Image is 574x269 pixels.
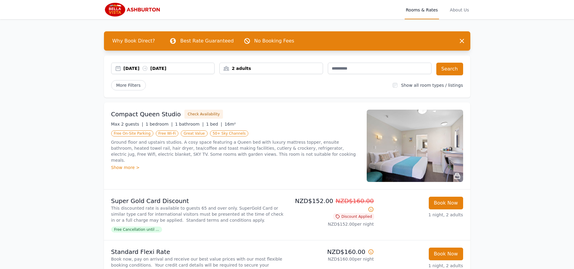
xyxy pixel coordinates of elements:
[156,130,179,136] span: Free Wi-Fi
[175,122,204,127] span: 1 bathroom |
[436,63,463,75] button: Search
[111,248,285,256] p: Standard Flexi Rate
[124,65,215,71] div: [DATE] [DATE]
[104,2,162,17] img: Bella Vista Ashburton
[206,122,222,127] span: 1 bed |
[180,37,234,45] p: Best Rate Guaranteed
[336,197,374,205] span: NZD$160.00
[181,130,207,136] span: Great Value
[210,130,249,136] span: 50+ Sky Channels
[111,122,143,127] span: Max 2 guests |
[111,227,162,233] span: Free Cancellation until ...
[108,35,160,47] span: Why Book Direct?
[379,212,463,218] p: 1 night, 2 adults
[111,164,359,170] div: Show more >
[290,221,374,227] p: NZD$152.00 per night
[111,110,181,118] h3: Compact Queen Studio
[111,139,359,163] p: Ground floor and upstairs studios. A cosy space featuring a Queen bed with luxury mattress topper...
[290,197,374,214] p: NZD$152.00
[290,256,374,262] p: NZD$160.00 per night
[401,83,463,88] label: Show all room types / listings
[334,214,374,220] span: Discount Applied
[111,80,146,90] span: More Filters
[111,205,285,223] p: This discounted rate is available to guests 65 and over only. SuperGold Card or similar type card...
[111,197,285,205] p: Super Gold Card Discount
[379,263,463,269] p: 1 night, 2 adults
[224,122,236,127] span: 16m²
[254,37,294,45] p: No Booking Fees
[429,197,463,209] button: Book Now
[429,248,463,260] button: Book Now
[290,248,374,256] p: NZD$160.00
[184,110,223,119] button: Check Availability
[146,122,173,127] span: 1 bedroom |
[111,130,153,136] span: Free On-Site Parking
[220,65,323,71] div: 2 adults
